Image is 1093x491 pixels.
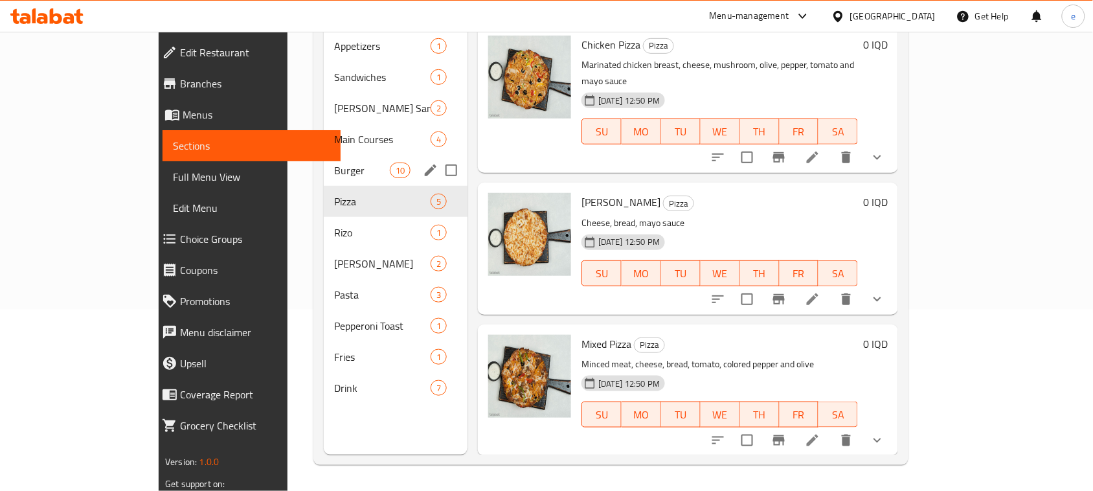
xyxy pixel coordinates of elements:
[180,356,331,371] span: Upsell
[421,161,440,180] button: edit
[703,142,734,173] button: sort-choices
[334,318,431,334] div: Pepperoni Toast
[152,410,341,441] a: Grocery Checklist
[163,161,341,192] a: Full Menu View
[165,453,197,470] span: Version:
[488,335,571,418] img: Mixed Pizza
[431,351,446,363] span: 1
[324,93,468,124] div: [PERSON_NAME] Sandwich2
[622,119,661,144] button: MO
[587,122,616,141] span: SU
[661,402,701,428] button: TU
[818,119,858,144] button: SA
[593,378,665,390] span: [DATE] 12:50 PM
[152,286,341,317] a: Promotions
[152,255,341,286] a: Coupons
[431,196,446,208] span: 5
[663,196,694,211] div: Pizza
[180,231,331,247] span: Choice Groups
[627,264,656,283] span: MO
[334,131,431,147] span: Main Courses
[581,334,631,354] span: Mixed Pizza
[703,284,734,315] button: sort-choices
[745,122,774,141] span: TH
[431,71,446,84] span: 1
[706,122,735,141] span: WE
[488,193,571,276] img: Margherita Pizza
[180,418,331,433] span: Grocery Checklist
[785,122,814,141] span: FR
[324,217,468,248] div: Rizo1
[622,260,661,286] button: MO
[581,402,622,428] button: SU
[824,405,853,424] span: SA
[324,279,468,310] div: Pasta3
[152,68,341,99] a: Branches
[734,427,761,454] span: Select to update
[635,337,664,352] span: Pizza
[152,317,341,348] a: Menu disclaimer
[805,150,820,165] a: Edit menu item
[334,38,431,54] span: Appetizers
[664,196,693,211] span: Pizza
[740,402,780,428] button: TH
[634,337,665,353] div: Pizza
[431,69,447,85] div: items
[334,194,431,209] div: Pizza
[334,287,431,303] div: Pasta
[710,8,789,24] div: Menu-management
[863,335,888,353] h6: 0 IQD
[831,284,862,315] button: delete
[581,119,622,144] button: SU
[627,405,656,424] span: MO
[431,382,446,394] span: 7
[334,349,431,365] span: Fries
[324,372,468,404] div: Drink7
[431,100,447,116] div: items
[390,165,410,177] span: 10
[334,163,389,178] div: Burger
[870,433,885,448] svg: Show Choices
[581,215,858,231] p: Cheese, bread, mayo sauce
[324,186,468,217] div: Pizza5
[180,293,331,309] span: Promotions
[701,402,740,428] button: WE
[324,62,468,93] div: Sandwiches1
[805,433,820,448] a: Edit menu item
[152,99,341,130] a: Menus
[703,425,734,456] button: sort-choices
[644,38,673,53] span: Pizza
[431,320,446,332] span: 1
[199,453,219,470] span: 1.0.0
[1071,9,1076,23] span: e
[862,425,893,456] button: show more
[431,227,446,239] span: 1
[324,25,468,409] nav: Menu sections
[324,155,468,186] div: Burger10edit
[431,133,446,146] span: 4
[863,36,888,54] h6: 0 IQD
[431,318,447,334] div: items
[863,193,888,211] h6: 0 IQD
[173,169,331,185] span: Full Menu View
[431,258,446,270] span: 2
[431,256,447,271] div: items
[818,260,858,286] button: SA
[152,379,341,410] a: Coverage Report
[334,100,431,116] span: [PERSON_NAME] Sandwich
[431,131,447,147] div: items
[785,264,814,283] span: FR
[324,30,468,62] div: Appetizers1
[587,264,616,283] span: SU
[706,405,735,424] span: WE
[334,225,431,240] span: Rizo
[431,38,447,54] div: items
[431,380,447,396] div: items
[831,142,862,173] button: delete
[740,119,780,144] button: TH
[324,341,468,372] div: Fries1
[831,425,862,456] button: delete
[581,57,858,89] p: Marinated chicken breast, cheese, mushroom, olive, pepper, tomato and mayo sauce
[661,119,701,144] button: TU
